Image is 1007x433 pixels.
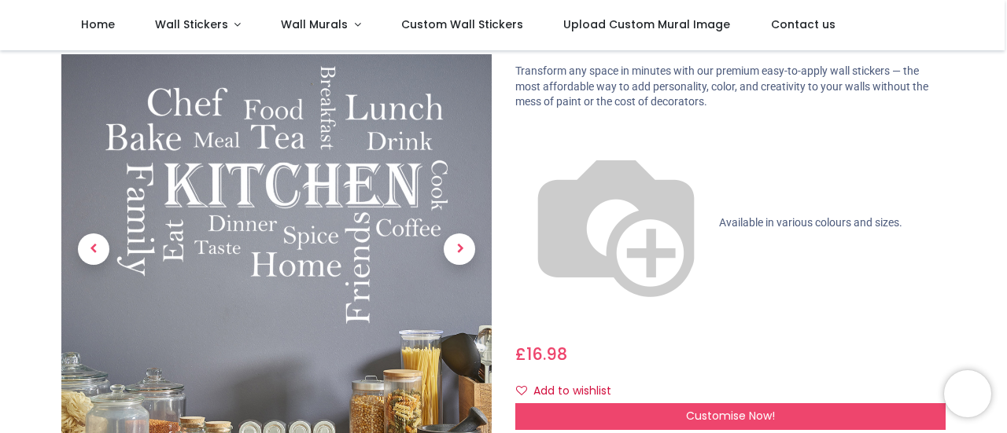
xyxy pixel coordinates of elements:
iframe: Brevo live chat [944,370,991,417]
span: Contact us [771,17,835,32]
button: Add to wishlistAdd to wishlist [515,378,625,405]
span: £ [515,343,567,365]
span: Customise Now! [686,408,775,424]
span: Next [444,233,475,265]
p: Transform any space in minutes with our premium easy-to-apply wall stickers — the most affordable... [515,64,946,110]
span: Home [81,17,115,32]
span: Previous [78,233,109,265]
a: Previous [61,113,126,386]
span: Wall Murals [281,17,348,32]
span: Wall Stickers [155,17,228,32]
span: 16.98 [526,343,567,365]
span: Available in various colours and sizes. [719,216,902,229]
span: Upload Custom Mural Image [563,17,730,32]
i: Add to wishlist [516,385,527,396]
span: Custom Wall Stickers [401,17,523,32]
img: color-wheel.png [515,123,717,324]
a: Next [427,113,492,386]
